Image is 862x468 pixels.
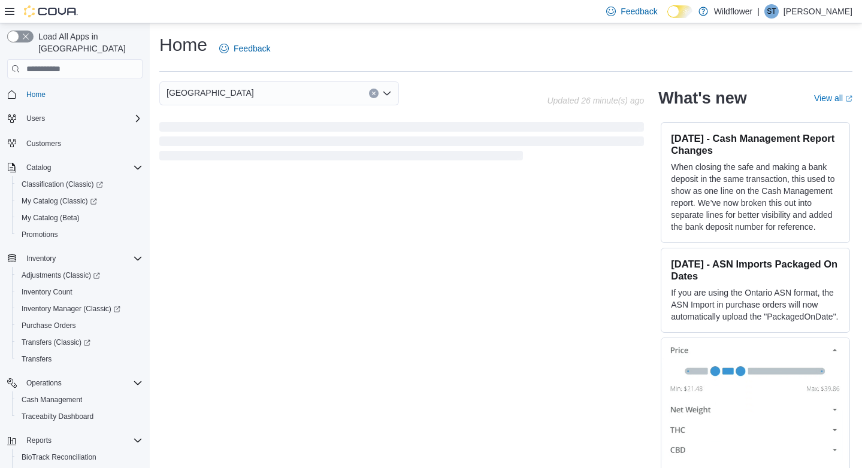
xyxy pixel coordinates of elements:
[22,111,143,126] span: Users
[159,33,207,57] h1: Home
[22,111,50,126] button: Users
[17,450,143,464] span: BioTrack Reconciliation
[12,317,147,334] button: Purchase Orders
[671,287,840,323] p: If you are using the Ontario ASN format, the ASN Import in purchase orders will now automatically...
[12,351,147,367] button: Transfers
[2,375,147,391] button: Operations
[12,226,147,243] button: Promotions
[22,160,56,175] button: Catalog
[12,209,147,226] button: My Catalog (Beta)
[26,114,45,123] span: Users
[17,409,98,424] a: Traceabilty Dashboard
[22,135,143,150] span: Customers
[784,4,852,19] p: [PERSON_NAME]
[17,393,143,407] span: Cash Management
[12,300,147,317] a: Inventory Manager (Classic)
[26,254,56,263] span: Inventory
[12,267,147,284] a: Adjustments (Classic)
[667,5,692,18] input: Dark Mode
[12,408,147,425] button: Traceabilty Dashboard
[22,433,143,448] span: Reports
[12,176,147,193] a: Classification (Classic)
[845,95,852,102] svg: External link
[2,134,147,151] button: Customers
[667,18,668,19] span: Dark Mode
[17,318,81,333] a: Purchase Orders
[12,449,147,466] button: BioTrack Reconciliation
[17,285,77,299] a: Inventory Count
[17,352,56,366] a: Transfers
[22,271,100,280] span: Adjustments (Classic)
[12,391,147,408] button: Cash Management
[22,354,52,364] span: Transfers
[17,409,143,424] span: Traceabilty Dashboard
[26,139,61,148] span: Customers
[17,393,87,407] a: Cash Management
[382,89,392,98] button: Open list of options
[369,89,379,98] button: Clear input
[17,450,101,464] a: BioTrack Reconciliation
[22,433,56,448] button: Reports
[22,412,93,421] span: Traceabilty Dashboard
[767,4,776,19] span: ST
[22,338,90,347] span: Transfers (Classic)
[22,136,66,151] a: Customers
[26,436,52,445] span: Reports
[17,335,143,350] span: Transfers (Classic)
[34,31,143,54] span: Load All Apps in [GEOGRAPHIC_DATA]
[17,302,143,316] span: Inventory Manager (Classic)
[26,90,46,99] span: Home
[17,352,143,366] span: Transfers
[22,376,66,390] button: Operations
[12,284,147,300] button: Inventory Count
[17,211,143,225] span: My Catalog (Beta)
[17,302,125,316] a: Inventory Manager (Classic)
[12,193,147,209] a: My Catalog (Classic)
[671,132,840,156] h3: [DATE] - Cash Management Report Changes
[17,194,143,208] span: My Catalog (Classic)
[22,321,76,330] span: Purchase Orders
[22,213,80,223] span: My Catalog (Beta)
[764,4,779,19] div: Sarah Tahir
[671,258,840,282] h3: [DATE] - ASN Imports Packaged On Dates
[234,42,270,54] span: Feedback
[757,4,760,19] p: |
[22,287,72,297] span: Inventory Count
[17,318,143,333] span: Purchase Orders
[22,452,96,462] span: BioTrack Reconciliation
[671,161,840,233] p: When closing the safe and making a bank deposit in the same transaction, this used to show as one...
[17,268,105,282] a: Adjustments (Classic)
[2,86,147,103] button: Home
[547,96,644,105] p: Updated 26 minute(s) ago
[17,211,84,225] a: My Catalog (Beta)
[2,110,147,127] button: Users
[714,4,753,19] p: Wildflower
[26,163,51,172] span: Catalog
[22,196,97,206] span: My Catalog (Classic)
[22,87,50,102] a: Home
[167,86,254,100] span: [GEOGRAPHIC_DATA]
[22,304,120,314] span: Inventory Manager (Classic)
[814,93,852,103] a: View allExternal link
[17,285,143,299] span: Inventory Count
[22,160,143,175] span: Catalog
[17,227,143,242] span: Promotions
[22,180,103,189] span: Classification (Classic)
[17,227,63,242] a: Promotions
[22,376,143,390] span: Operations
[621,5,657,17] span: Feedback
[22,230,58,239] span: Promotions
[26,378,62,388] span: Operations
[17,177,108,192] a: Classification (Classic)
[658,89,746,108] h2: What's new
[214,37,275,60] a: Feedback
[2,432,147,449] button: Reports
[17,194,102,208] a: My Catalog (Classic)
[17,177,143,192] span: Classification (Classic)
[2,250,147,267] button: Inventory
[159,124,644,163] span: Loading
[22,395,82,405] span: Cash Management
[17,335,95,350] a: Transfers (Classic)
[24,5,78,17] img: Cova
[12,334,147,351] a: Transfers (Classic)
